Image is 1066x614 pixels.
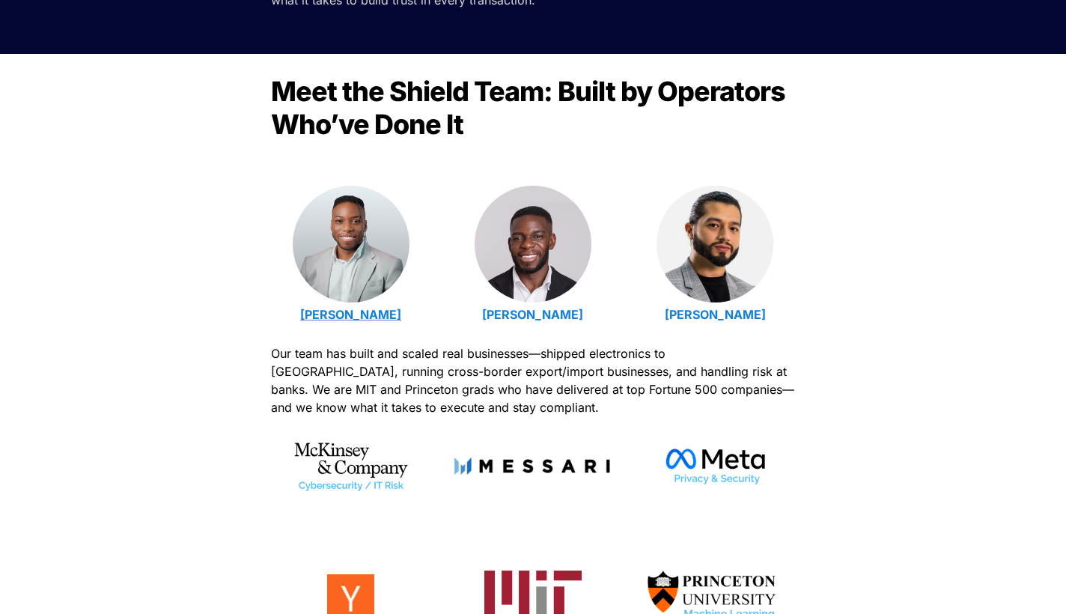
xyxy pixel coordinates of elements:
a: [PERSON_NAME] [300,307,401,322]
span: Our team has built and scaled real businesses—shipped electronics to [GEOGRAPHIC_DATA], running c... [271,346,798,415]
a: [PERSON_NAME] [665,307,766,322]
span: Meet the Shield Team: Built by Operators Who’ve Done It [271,75,791,141]
a: [PERSON_NAME] [482,307,583,322]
